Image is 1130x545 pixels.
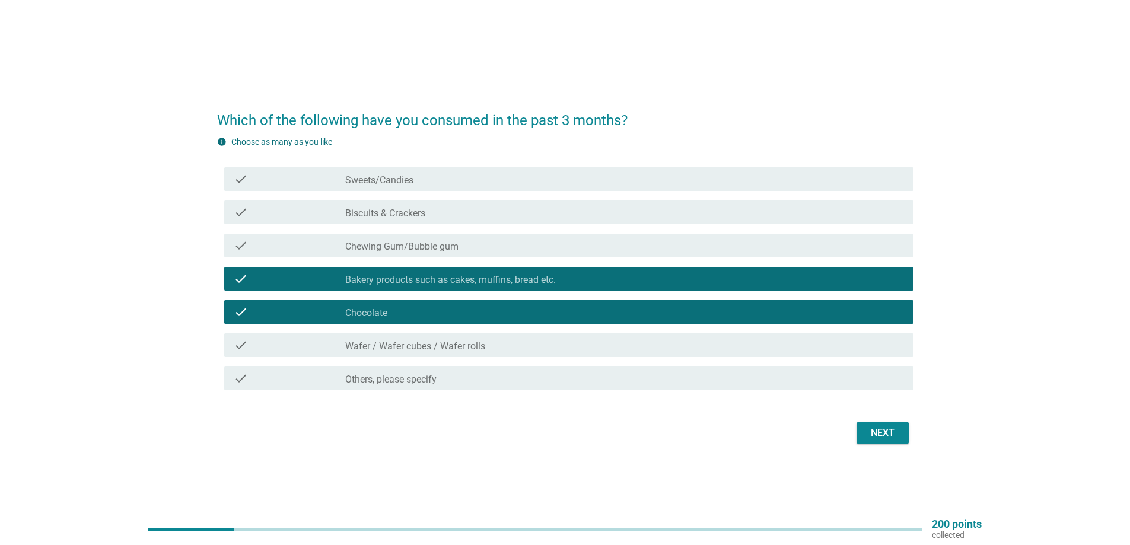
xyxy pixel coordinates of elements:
div: Next [866,426,899,440]
i: info [217,137,227,146]
label: Choose as many as you like [231,137,332,146]
label: Chocolate [345,307,387,319]
p: collected [932,530,982,540]
label: Biscuits & Crackers [345,208,425,219]
i: check [234,238,248,253]
label: Wafer / Wafer cubes / Wafer rolls [345,340,485,352]
button: Next [857,422,909,444]
i: check [234,205,248,219]
p: 200 points [932,519,982,530]
i: check [234,172,248,186]
label: Chewing Gum/Bubble gum [345,241,459,253]
i: check [234,305,248,319]
label: Bakery products such as cakes, muffins, bread etc. [345,274,556,286]
label: Sweets/Candies [345,174,413,186]
h2: Which of the following have you consumed in the past 3 months? [217,98,913,131]
i: check [234,371,248,385]
i: check [234,338,248,352]
label: Others, please specify [345,374,437,385]
i: check [234,272,248,286]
